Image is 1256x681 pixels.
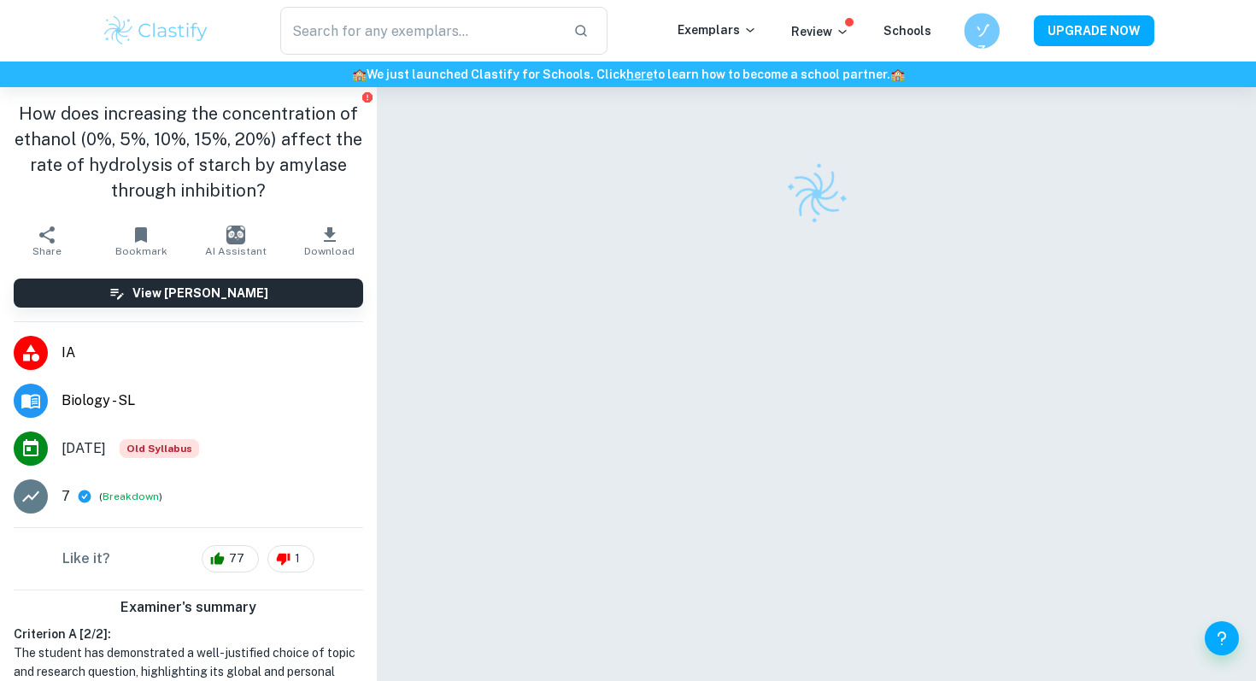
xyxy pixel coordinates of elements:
[280,7,560,55] input: Search for any exemplars...
[62,390,363,411] span: Biology - SL
[964,13,1000,49] button: ゾZ
[14,101,363,203] h1: How does increasing the concentration of ethanol (0%, 5%, 10%, 15%, 20%) affect the rate of hydro...
[971,21,992,41] h6: ゾZ
[3,65,1253,84] h6: We just launched Clastify for Schools. Click to learn how to become a school partner.
[883,24,931,38] a: Schools
[120,439,199,458] div: Starting from the May 2025 session, the Biology IA requirements have changed. It's OK to refer to...
[189,217,283,265] button: AI Assistant
[62,486,70,507] p: 7
[32,245,62,257] span: Share
[120,439,199,458] span: Old Syllabus
[14,279,363,308] button: View [PERSON_NAME]
[678,21,757,39] p: Exemplars
[220,550,254,567] span: 77
[94,217,188,265] button: Bookmark
[62,549,110,569] h6: Like it?
[103,489,159,504] button: Breakdown
[115,245,167,257] span: Bookmark
[890,68,905,81] span: 🏫
[99,489,162,505] span: ( )
[361,91,373,103] button: Report issue
[352,68,367,81] span: 🏫
[1205,621,1239,655] button: Help and Feedback
[1034,15,1154,46] button: UPGRADE NOW
[62,438,106,459] span: [DATE]
[7,597,370,618] h6: Examiner's summary
[226,226,245,244] img: AI Assistant
[626,68,653,81] a: here
[283,217,377,265] button: Download
[304,245,355,257] span: Download
[774,152,858,236] img: Clastify logo
[205,245,267,257] span: AI Assistant
[285,550,309,567] span: 1
[62,343,363,363] span: IA
[102,14,210,48] img: Clastify logo
[14,625,363,643] h6: Criterion A [ 2 / 2 ]:
[791,22,849,41] p: Review
[132,284,268,302] h6: View [PERSON_NAME]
